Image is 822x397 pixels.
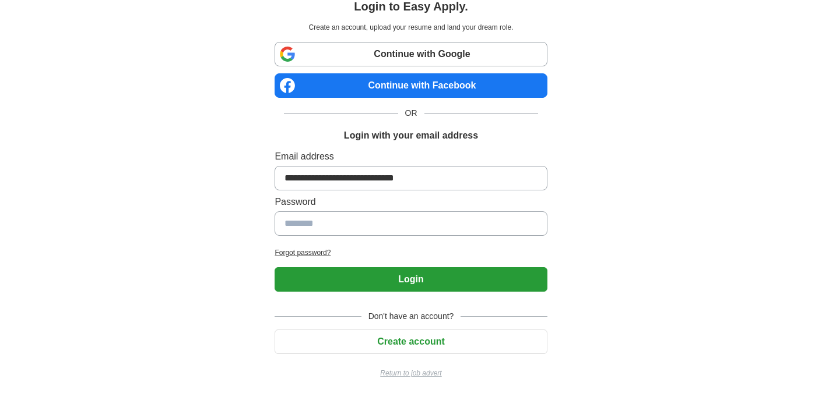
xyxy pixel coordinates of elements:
a: Create account [275,336,547,346]
span: Don't have an account? [361,310,461,322]
label: Email address [275,150,547,164]
a: Forgot password? [275,247,547,258]
a: Return to job advert [275,368,547,378]
label: Password [275,195,547,209]
p: Create an account, upload your resume and land your dream role. [277,22,545,33]
button: Login [275,267,547,292]
span: OR [398,107,424,119]
a: Continue with Google [275,42,547,66]
button: Create account [275,329,547,354]
a: Continue with Facebook [275,73,547,98]
h1: Login with your email address [344,129,478,143]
